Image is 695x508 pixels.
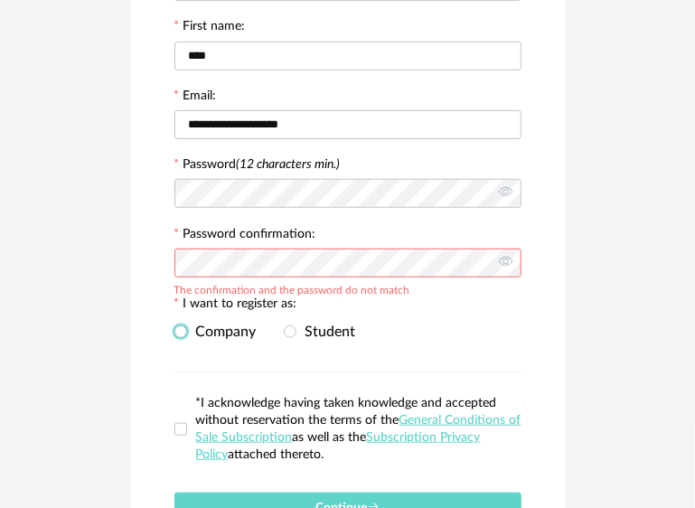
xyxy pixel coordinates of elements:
[174,297,297,314] label: I want to register as:
[237,158,341,171] i: (12 characters min.)
[174,228,316,244] label: Password confirmation:
[196,397,521,461] span: *I acknowledge having taken knowledge and accepted without reservation the terms of the as well a...
[174,20,246,36] label: First name:
[196,431,481,461] a: Subscription Privacy Policy
[183,158,341,171] label: Password
[187,325,257,339] span: Company
[174,281,410,296] div: The confirmation and the password do not match
[196,414,521,444] a: General Conditions of Sale Subscription
[296,325,356,339] span: Student
[174,89,217,106] label: Email:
